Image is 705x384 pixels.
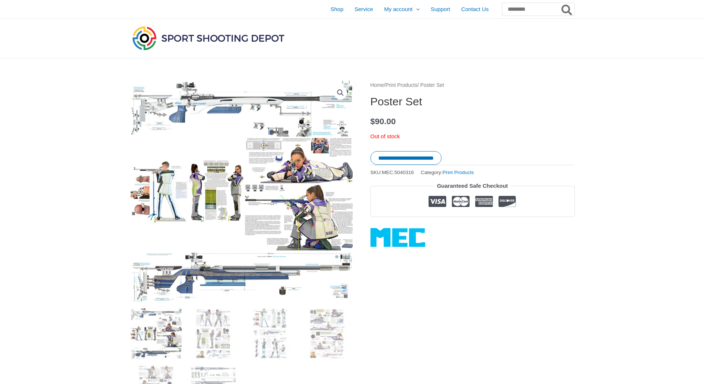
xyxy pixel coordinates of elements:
[370,117,396,126] bdi: 90.00
[370,228,425,247] a: MEC
[370,168,414,177] span: SKU:
[434,181,511,191] legend: Guaranteed Safe Checkout
[370,81,575,90] nav: Breadcrumb
[370,131,575,142] p: Out of stock
[131,308,182,359] img: Poster Set
[131,81,353,302] img: Poster Set
[370,82,384,88] a: Home
[301,308,353,359] img: Poster - Ivana Maksimovic prone position
[385,82,417,88] a: Print Products
[370,95,575,108] h1: Poster Set
[382,170,414,175] span: MEC.5040316
[244,308,296,359] img: Poster - Istvan Peni standing position
[131,24,286,52] img: Sport Shooting Depot
[560,3,574,16] button: Search
[187,308,239,359] img: Poster - Ivana Maksimovic standing position
[370,117,375,126] span: $
[443,170,474,175] a: Print Products
[334,86,347,99] a: View full-screen image gallery
[421,168,474,177] span: Category:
